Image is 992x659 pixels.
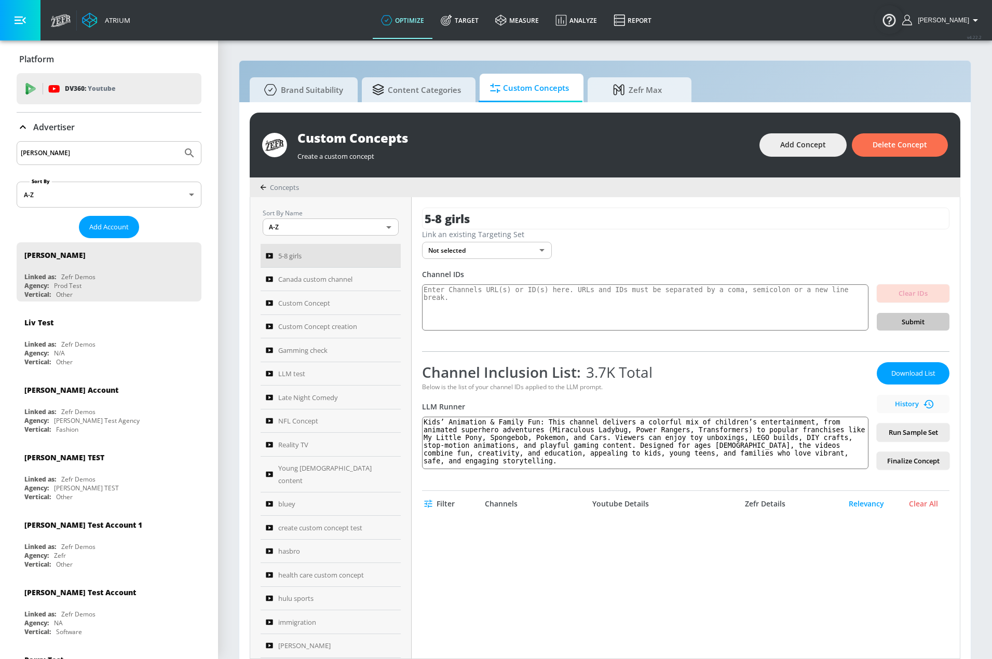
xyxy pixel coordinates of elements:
[261,386,401,409] a: Late Night Comedy
[780,139,826,152] span: Add Concept
[24,587,136,597] div: [PERSON_NAME] Test Account
[24,416,49,425] div: Agency:
[261,563,401,587] a: health care custom concept
[56,492,73,501] div: Other
[33,121,75,133] p: Advertiser
[17,113,201,142] div: Advertiser
[24,475,56,484] div: Linked as:
[56,290,73,299] div: Other
[17,310,201,369] div: Liv TestLinked as:Zefr DemosAgency:N/AVertical:Other
[278,545,300,557] span: hasbro
[581,362,653,382] span: 3.7K Total
[552,499,690,509] div: Youtube Details
[261,315,401,339] a: Custom Concept creation
[17,512,201,571] div: [PERSON_NAME] Test Account 1Linked as:Zefr DemosAgency:ZefrVertical:Other
[278,462,382,487] span: Young [DEMOGRAPHIC_DATA] content
[914,17,969,24] span: login as: justin.nim@zefr.com
[24,250,86,260] div: [PERSON_NAME]
[82,12,130,28] a: Atrium
[54,484,119,492] div: [PERSON_NAME] TEST
[605,2,660,39] a: Report
[278,344,328,356] span: Gamming check
[17,242,201,301] div: [PERSON_NAME]Linked as:Zefr DemosAgency:Prod TestVertical:Other
[278,367,305,380] span: LLM test
[56,425,78,434] div: Fashion
[54,551,66,560] div: Zefr
[24,407,56,416] div: Linked as:
[56,560,73,569] div: Other
[877,284,949,303] button: Clear IDs
[261,516,401,540] a: create custom concept test
[877,423,949,442] button: Run Sample Set
[56,627,82,636] div: Software
[24,492,51,501] div: Vertical:
[840,499,892,509] div: Relevancy
[261,244,401,268] a: 5-8 girls
[56,358,73,366] div: Other
[278,521,362,534] span: create custom concept test
[598,77,677,102] span: Zefr Max
[21,146,178,160] input: Search by name
[24,281,49,290] div: Agency:
[263,218,399,236] div: A-Z
[54,281,81,290] div: Prod Test
[24,340,56,349] div: Linked as:
[485,499,518,509] div: Channels
[877,362,949,385] button: Download List
[875,5,904,34] button: Open Resource Center
[422,495,459,514] button: Filter
[422,402,868,411] div: LLM Runner
[278,616,316,628] span: immigration
[30,178,52,185] label: Sort By
[261,338,401,362] a: Gamming check
[422,269,949,279] div: Channel IDs
[278,415,318,427] span: NFL Concept
[54,619,63,627] div: NA
[278,320,357,333] span: Custom Concept creation
[24,560,51,569] div: Vertical:
[877,395,949,413] button: History
[19,53,54,65] p: Platform
[24,349,49,358] div: Agency:
[17,580,201,639] div: [PERSON_NAME] Test AccountLinked as:Zefr DemosAgency:NAVertical:Software
[54,416,140,425] div: [PERSON_NAME] Test Agency
[297,129,749,146] div: Custom Concepts
[261,291,401,315] a: Custom Concept
[278,250,302,262] span: 5-8 girls
[261,492,401,516] a: bluey
[24,318,53,327] div: Liv Test
[422,242,552,259] div: Not selected
[17,445,201,504] div: [PERSON_NAME] TESTLinked as:Zefr DemosAgency:[PERSON_NAME] TESTVertical:Other
[759,133,847,157] button: Add Concept
[487,2,547,39] a: measure
[65,83,115,94] p: DV360:
[24,520,142,530] div: [PERSON_NAME] Test Account 1
[263,208,399,218] p: Sort By Name
[17,45,201,74] div: Platform
[278,498,295,510] span: bluey
[88,83,115,94] p: Youtube
[881,398,945,410] span: History
[852,133,948,157] button: Delete Concept
[278,438,308,451] span: Reality TV
[261,268,401,292] a: Canada custom channel
[278,297,330,309] span: Custom Concept
[887,367,939,379] span: Download List
[885,287,941,299] span: Clear IDs
[422,229,949,239] div: Link an existing Targeting Set
[17,73,201,104] div: DV360: Youtube
[372,77,461,102] span: Content Categories
[898,499,949,509] div: Clear All
[695,499,835,509] div: Zefr Details
[79,216,139,238] button: Add Account
[24,358,51,366] div: Vertical:
[422,382,868,391] div: Below is the list of your channel IDs applied to the LLM prompt.
[24,619,49,627] div: Agency:
[902,14,982,26] button: [PERSON_NAME]
[101,16,130,25] div: Atrium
